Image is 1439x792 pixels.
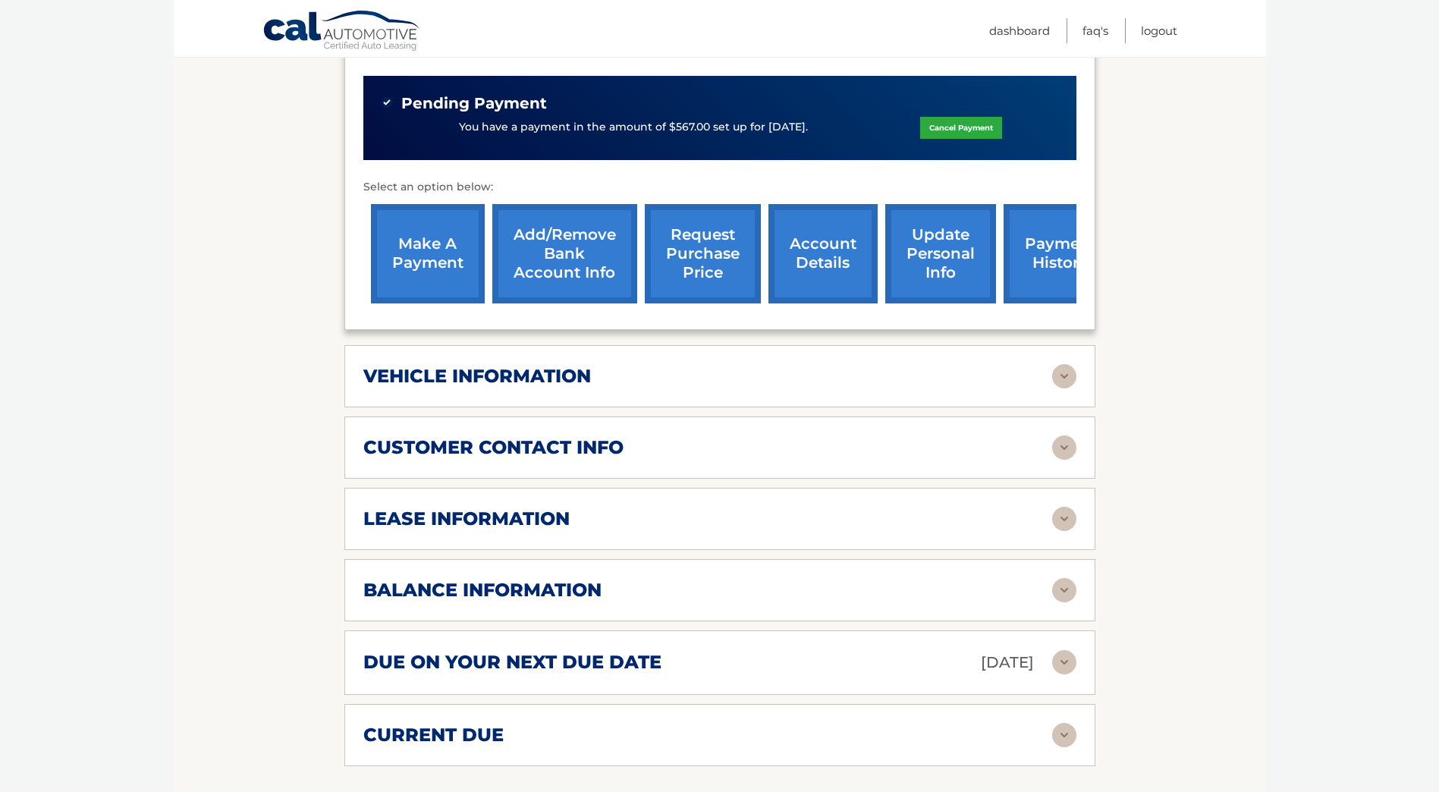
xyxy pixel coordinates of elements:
[363,436,624,459] h2: customer contact info
[371,204,485,303] a: make a payment
[262,10,422,54] a: Cal Automotive
[1052,723,1076,747] img: accordion-rest.svg
[885,204,996,303] a: update personal info
[363,178,1076,196] p: Select an option below:
[363,508,570,530] h2: lease information
[492,204,637,303] a: Add/Remove bank account info
[1052,650,1076,674] img: accordion-rest.svg
[920,117,1002,139] a: Cancel Payment
[645,204,761,303] a: request purchase price
[768,204,878,303] a: account details
[1082,18,1108,43] a: FAQ's
[981,649,1034,676] p: [DATE]
[1004,204,1117,303] a: payment history
[401,94,547,113] span: Pending Payment
[363,365,591,388] h2: vehicle information
[459,119,808,136] p: You have a payment in the amount of $567.00 set up for [DATE].
[363,724,504,746] h2: current due
[1052,364,1076,388] img: accordion-rest.svg
[1052,435,1076,460] img: accordion-rest.svg
[1052,578,1076,602] img: accordion-rest.svg
[1141,18,1177,43] a: Logout
[363,651,661,674] h2: due on your next due date
[363,579,602,602] h2: balance information
[989,18,1050,43] a: Dashboard
[1052,507,1076,531] img: accordion-rest.svg
[382,97,392,108] img: check-green.svg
